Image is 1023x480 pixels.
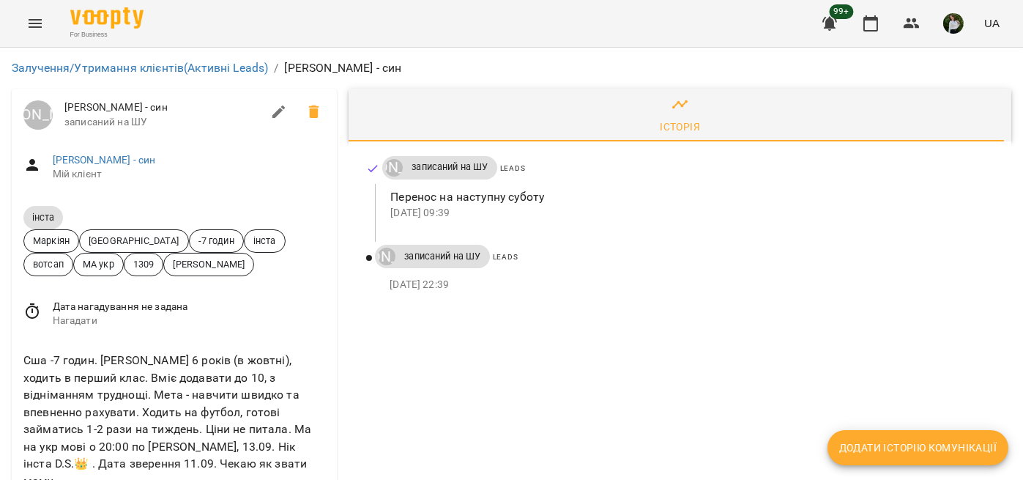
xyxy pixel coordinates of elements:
[24,234,78,248] span: Маркіян
[660,118,700,136] div: Історія
[70,7,144,29] img: Voopty Logo
[984,15,1000,31] span: UA
[53,154,156,166] a: [PERSON_NAME] - син
[375,248,395,265] a: [PERSON_NAME]
[378,248,395,265] div: Луцук Маркіян
[390,278,988,292] p: [DATE] 22:39
[23,100,53,130] a: [PERSON_NAME]
[943,13,964,34] img: 6b662c501955233907b073253d93c30f.jpg
[64,100,261,115] span: [PERSON_NAME] - син
[53,167,326,182] span: Мій клієнт
[64,115,261,130] span: записаний на ШУ
[124,257,163,271] span: 1309
[500,164,526,172] span: Leads
[74,257,123,271] span: МА укр
[395,250,489,263] span: записаний на ШУ
[80,234,188,248] span: [GEOGRAPHIC_DATA]
[285,59,402,77] p: [PERSON_NAME] - син
[190,234,243,248] span: -7 годин
[385,159,403,177] div: Луцук Маркіян
[53,314,326,328] span: Нагадати
[18,6,53,41] button: Menu
[12,59,1011,77] nav: breadcrumb
[24,257,72,271] span: вотсап
[978,10,1005,37] button: UA
[390,206,988,221] p: [DATE] 09:39
[827,430,1008,465] button: Додати історію комунікації
[403,160,496,174] span: записаний на ШУ
[382,159,403,177] a: [PERSON_NAME]
[493,253,518,261] span: Leads
[164,257,253,271] span: [PERSON_NAME]
[23,100,53,130] div: Луцук Маркіян
[23,211,63,224] span: інста
[390,188,988,206] p: Перенос на наступну суботу
[53,300,326,314] span: Дата нагадування не задана
[274,59,278,77] li: /
[839,439,997,457] span: Додати історію комунікації
[70,30,144,40] span: For Business
[830,4,854,19] span: 99+
[12,61,268,75] a: Залучення/Утримання клієнтів(Активні Leads)
[245,234,285,248] span: інста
